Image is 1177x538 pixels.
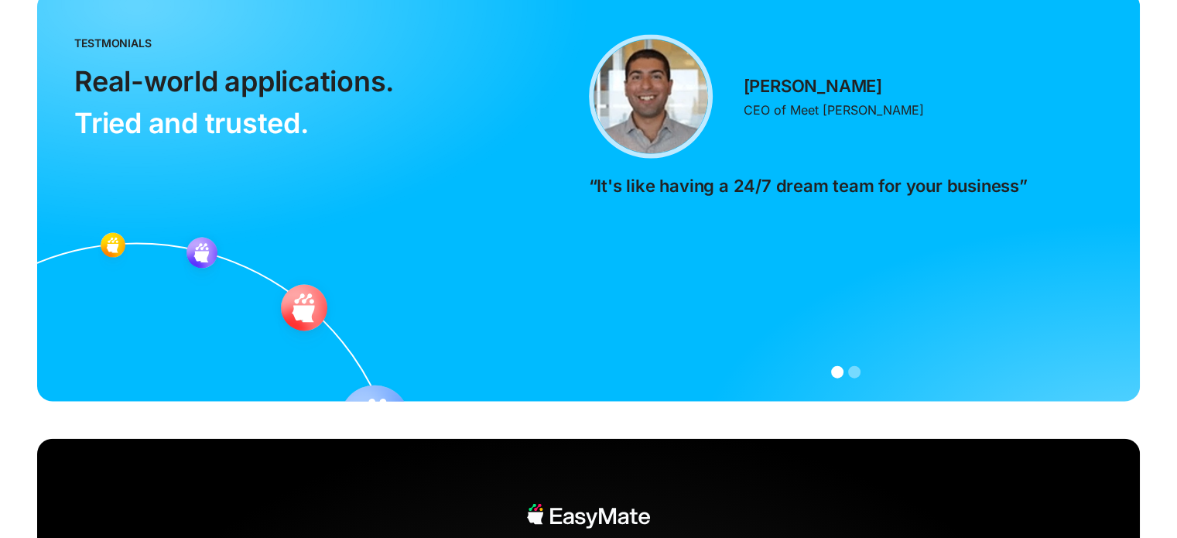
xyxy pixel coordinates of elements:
div: testmonials [74,35,152,51]
span: Tried and trusted. [74,106,309,140]
p: “It's like having a 24/7 dream team for your business” [589,174,1028,197]
p: CEO of Meet [PERSON_NAME] [744,101,924,119]
div: 1 of 2 [589,35,1103,358]
div: carousel [589,35,1103,358]
div: Show slide 2 of 2 [848,366,861,379]
div: Real-world applications. ‍ [74,60,394,144]
div: Show slide 1 of 2 [831,366,843,379]
p: [PERSON_NAME] [744,74,882,98]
